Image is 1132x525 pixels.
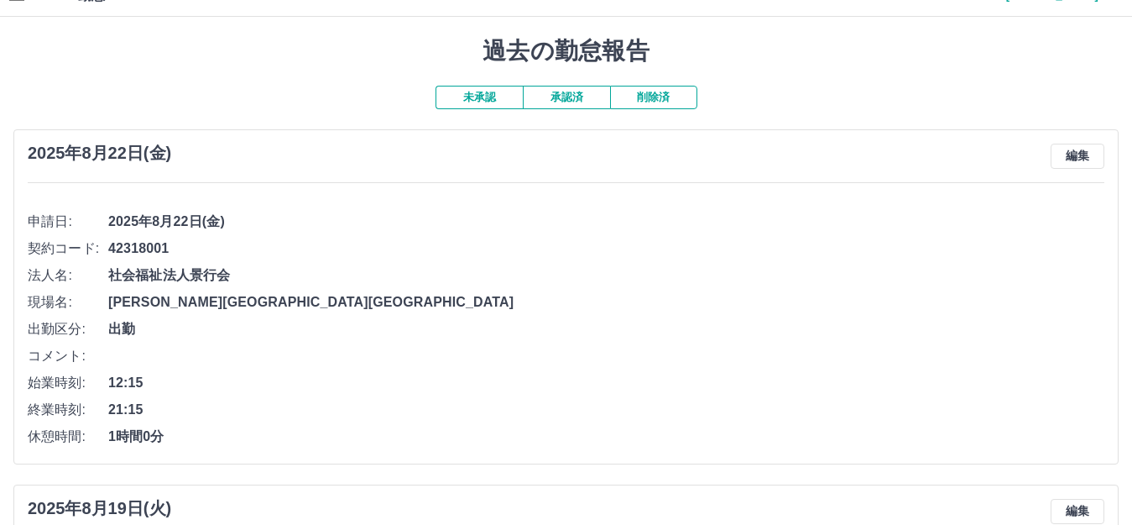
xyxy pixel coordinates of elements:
span: 申請日: [28,212,108,232]
span: 出勤区分: [28,319,108,339]
span: 法人名: [28,265,108,286]
button: 承認済 [523,86,610,109]
span: 終業時刻: [28,400,108,420]
span: コメント: [28,346,108,366]
span: 21:15 [108,400,1104,420]
button: 未承認 [436,86,523,109]
span: 現場名: [28,292,108,312]
span: 出勤 [108,319,1104,339]
span: 12:15 [108,373,1104,393]
span: 社会福祉法人景行会 [108,265,1104,286]
span: 2025年8月22日(金) [108,212,1104,232]
h3: 2025年8月19日(火) [28,499,171,518]
span: 1時間0分 [108,427,1104,447]
button: 削除済 [610,86,697,109]
span: [PERSON_NAME][GEOGRAPHIC_DATA][GEOGRAPHIC_DATA] [108,292,1104,312]
span: 42318001 [108,239,1104,259]
span: 休憩時間: [28,427,108,447]
span: 始業時刻: [28,373,108,393]
h1: 過去の勤怠報告 [13,37,1119,66]
button: 編集 [1051,499,1104,524]
h3: 2025年8月22日(金) [28,144,171,163]
span: 契約コード: [28,239,108,259]
button: 編集 [1051,144,1104,169]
